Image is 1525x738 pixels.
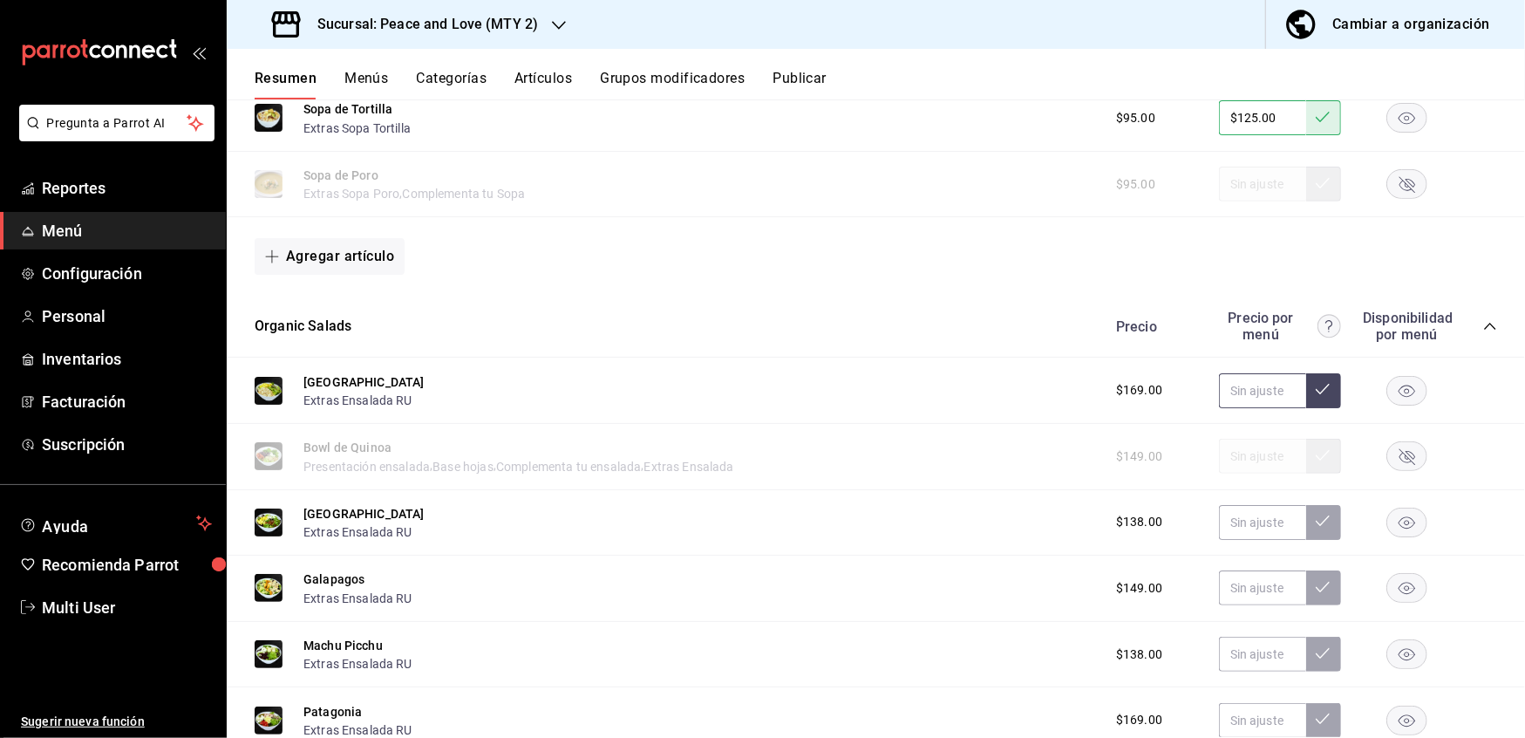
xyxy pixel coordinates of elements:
[1219,703,1306,738] input: Sin ajuste
[1116,381,1162,400] span: $169.00
[1116,711,1162,729] span: $169.00
[42,433,212,456] span: Suscripción
[42,176,212,200] span: Reportes
[1116,579,1162,598] span: $149.00
[42,513,189,534] span: Ayuda
[303,392,412,409] button: Extras Ensalada RU
[303,571,364,588] button: Galapagos
[1116,646,1162,664] span: $138.00
[42,390,212,413] span: Facturación
[255,509,283,536] img: Preview
[42,219,212,243] span: Menú
[47,114,187,133] span: Pregunta a Parrot AI
[255,574,283,602] img: Preview
[42,304,212,328] span: Personal
[1363,310,1450,343] div: Disponibilidad por menú
[303,637,383,654] button: Machu Picchu
[192,45,206,59] button: open_drawer_menu
[1116,513,1162,531] span: $138.00
[19,105,214,141] button: Pregunta a Parrot AI
[1219,571,1306,605] input: Sin ajuste
[42,262,212,285] span: Configuración
[255,70,1525,99] div: navigation tabs
[1332,12,1490,37] div: Cambiar a organización
[773,70,827,99] button: Publicar
[303,523,412,541] button: Extras Ensalada RU
[255,238,405,275] button: Agregar artículo
[255,377,283,405] img: Preview
[42,596,212,619] span: Multi User
[303,373,425,391] button: [GEOGRAPHIC_DATA]
[1099,318,1210,335] div: Precio
[344,70,388,99] button: Menús
[21,713,212,731] span: Sugerir nueva función
[1219,100,1306,135] input: Sin ajuste
[255,104,283,132] img: Preview
[303,655,412,673] button: Extras Ensalada RU
[303,505,425,523] button: [GEOGRAPHIC_DATA]
[255,317,351,337] button: Organic Salads
[255,640,283,668] img: Preview
[12,126,214,145] a: Pregunta a Parrot AI
[1219,505,1306,540] input: Sin ajuste
[1116,109,1155,127] span: $95.00
[1219,373,1306,408] input: Sin ajuste
[255,70,317,99] button: Resumen
[600,70,745,99] button: Grupos modificadores
[1483,319,1497,333] button: collapse-category-row
[255,707,283,735] img: Preview
[1219,637,1306,672] input: Sin ajuste
[417,70,487,99] button: Categorías
[303,703,362,721] button: Patagonia
[1219,310,1341,343] div: Precio por menú
[42,347,212,371] span: Inventarios
[303,590,412,607] button: Extras Ensalada RU
[303,120,411,137] button: Extras Sopa Tortilla
[42,553,212,577] span: Recomienda Parrot
[303,14,538,35] h3: Sucursal: Peace and Love (MTY 2)
[514,70,572,99] button: Artículos
[303,100,392,118] button: Sopa de Tortilla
